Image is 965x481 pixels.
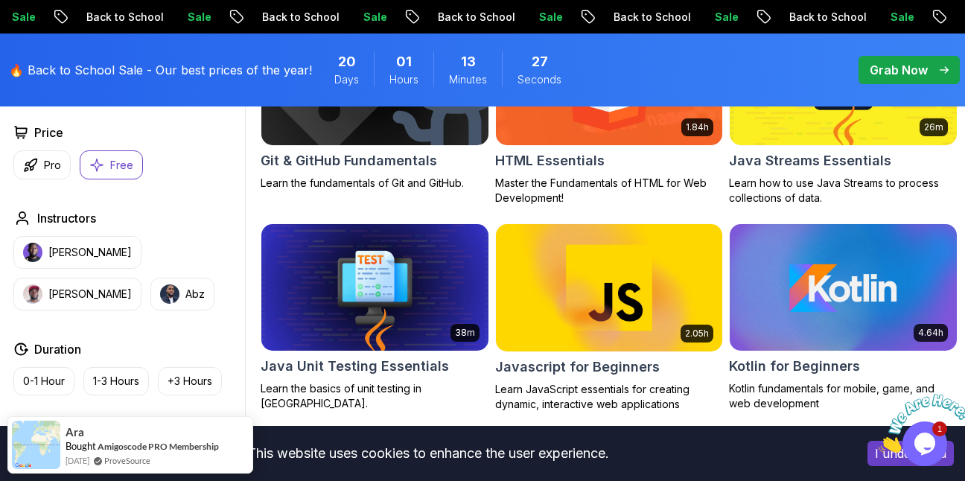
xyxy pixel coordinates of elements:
p: Sale [175,10,223,25]
p: 26m [924,121,943,133]
p: 🔥 Back to School Sale - Our best prices of the year! [9,61,312,79]
p: Kotlin fundamentals for mobile, game, and web development [729,381,958,411]
button: instructor imgAbz [150,278,214,310]
span: Seconds [517,72,561,87]
h2: Java Streams Essentials [729,150,891,171]
span: Hours [389,72,418,87]
p: Free [110,157,133,172]
p: 4.64h [918,327,943,339]
p: Sale [351,10,398,25]
img: instructor img [23,243,42,262]
img: instructor img [23,284,42,304]
p: Learn JavaScript essentials for creating dynamic, interactive web applications [495,382,724,412]
button: 0-1 Hour [13,367,74,395]
p: Pro [44,157,61,172]
p: Back to School [249,10,351,25]
p: +3 Hours [168,374,212,389]
p: Learn the basics of unit testing in [GEOGRAPHIC_DATA]. [261,381,489,411]
img: Javascript for Beginners card [496,224,723,351]
p: 1.84h [686,121,709,133]
span: 20 Days [338,51,356,72]
span: 27 Seconds [532,51,548,72]
h2: Instructors [37,209,96,227]
img: Kotlin for Beginners card [730,224,957,351]
iframe: chat widget [873,388,965,459]
p: Back to School [601,10,702,25]
p: Abz [185,287,205,302]
button: Free [80,150,143,179]
p: Grab Now [870,61,928,79]
h2: HTML Essentials [495,150,605,171]
p: Learn how to use Java Streams to process collections of data. [729,176,958,206]
p: 1-3 Hours [93,374,139,389]
span: Minutes [449,72,487,87]
p: Learn the fundamentals of Git and GitHub. [261,176,489,191]
img: Chat attention grabber [6,6,98,65]
h2: Price [34,124,63,141]
span: Bought [66,440,96,452]
h2: Git & GitHub Fundamentals [261,150,437,171]
a: Java Unit Testing Essentials card38mJava Unit Testing EssentialsLearn the basics of unit testing ... [261,223,489,411]
a: Amigoscode PRO Membership [98,441,219,452]
span: 13 Minutes [461,51,476,72]
p: 2.05h [685,328,709,340]
p: Master the Fundamentals of HTML for Web Development! [495,176,724,206]
span: [DATE] [66,454,89,467]
p: 0-1 Hour [23,374,65,389]
p: [PERSON_NAME] [48,287,132,302]
button: instructor img[PERSON_NAME] [13,236,141,269]
button: instructor img[PERSON_NAME] [13,278,141,310]
p: Sale [702,10,750,25]
a: Javascript for Beginners card2.05hJavascript for BeginnersLearn JavaScript essentials for creatin... [495,223,724,412]
img: provesource social proof notification image [12,421,60,469]
p: [PERSON_NAME] [48,245,132,260]
h2: Duration [34,340,81,358]
img: instructor img [160,284,179,304]
h2: Javascript for Beginners [495,357,660,378]
p: Back to School [425,10,526,25]
p: Sale [526,10,574,25]
h2: Kotlin for Beginners [729,356,860,377]
div: This website uses cookies to enhance the user experience. [11,437,845,470]
button: +3 Hours [158,367,222,395]
a: Java Streams Essentials card26mJava Streams EssentialsLearn how to use Java Streams to process co... [729,18,958,206]
button: Accept cookies [867,441,954,466]
h2: Java Unit Testing Essentials [261,356,449,377]
button: Pro [13,150,71,179]
span: Ara [66,426,84,439]
a: HTML Essentials card1.84hHTML EssentialsMaster the Fundamentals of HTML for Web Development! [495,18,724,206]
p: 38m [455,327,475,339]
button: 1-3 Hours [83,367,149,395]
span: Days [334,72,359,87]
p: Sale [878,10,926,25]
a: ProveSource [104,454,150,467]
a: Kotlin for Beginners card4.64hKotlin for BeginnersKotlin fundamentals for mobile, game, and web d... [729,223,958,411]
p: Back to School [777,10,878,25]
span: 1 Hours [396,51,412,72]
img: Java Unit Testing Essentials card [261,224,488,351]
p: Back to School [74,10,175,25]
